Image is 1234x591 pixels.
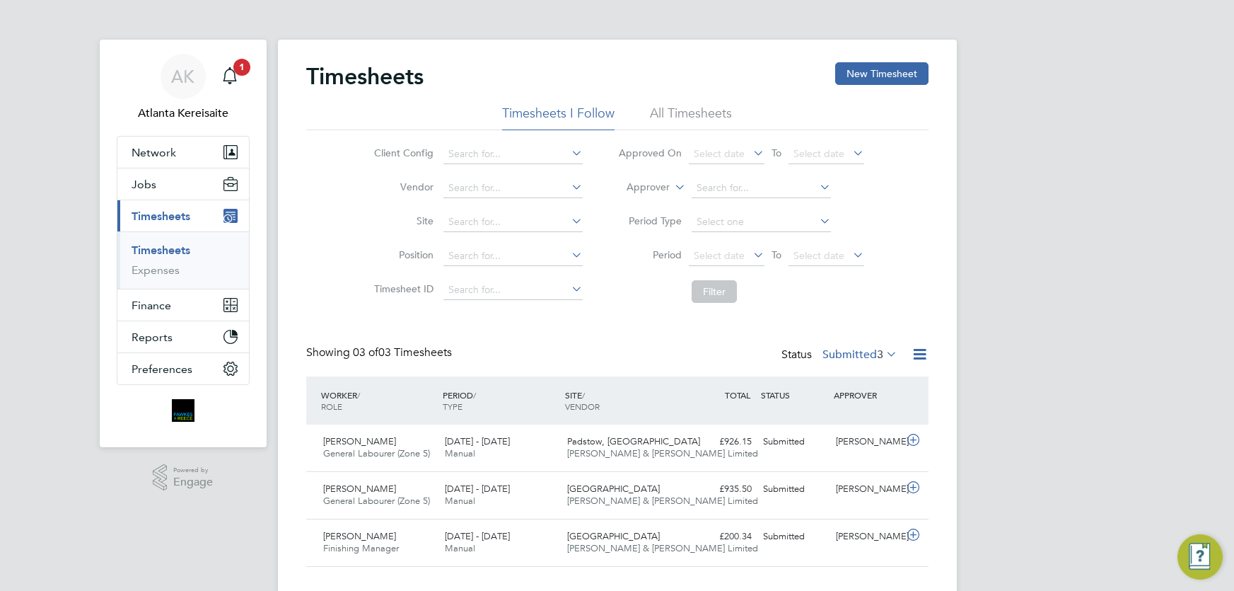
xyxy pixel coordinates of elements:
[439,382,561,419] div: PERIOD
[835,62,929,85] button: New Timesheet
[132,146,176,159] span: Network
[445,542,475,554] span: Manual
[132,210,190,223] span: Timesheets
[830,382,904,408] div: APPROVER
[565,401,600,412] span: VENDOR
[767,246,786,264] span: To
[694,249,745,262] span: Select date
[757,430,831,454] div: Submitted
[117,105,250,122] span: Atlanta Kereisaite
[173,476,213,488] span: Engage
[830,430,904,454] div: [PERSON_NAME]
[606,180,670,195] label: Approver
[793,249,844,262] span: Select date
[567,447,758,459] span: [PERSON_NAME] & [PERSON_NAME] Limited
[567,435,700,447] span: Padstow, [GEOGRAPHIC_DATA]
[781,345,900,365] div: Status
[445,435,510,447] span: [DATE] - [DATE]
[1177,534,1223,580] button: Engage Resource Center
[132,362,192,376] span: Preferences
[132,263,180,277] a: Expenses
[757,525,831,549] div: Submitted
[567,542,758,554] span: [PERSON_NAME] & [PERSON_NAME] Limited
[443,246,583,266] input: Search for...
[117,353,249,384] button: Preferences
[567,495,758,507] span: [PERSON_NAME] & [PERSON_NAME] Limited
[117,289,249,321] button: Finance
[117,168,249,200] button: Jobs
[692,280,737,303] button: Filter
[830,525,904,549] div: [PERSON_NAME]
[618,248,682,261] label: Period
[370,248,433,261] label: Position
[443,401,462,412] span: TYPE
[443,144,583,164] input: Search for...
[567,530,660,542] span: [GEOGRAPHIC_DATA]
[877,348,883,362] span: 3
[684,478,757,501] div: £935.50
[445,530,510,542] span: [DATE] - [DATE]
[117,399,250,422] a: Go to home page
[323,447,430,459] span: General Labourer (Zone 5)
[830,478,904,501] div: [PERSON_NAME]
[172,399,194,422] img: bromak-logo-retina.png
[117,321,249,352] button: Reports
[473,389,476,401] span: /
[370,147,433,159] label: Client Config
[443,212,583,232] input: Search for...
[357,389,360,401] span: /
[793,147,844,160] span: Select date
[318,382,440,419] div: WORKER
[443,178,583,198] input: Search for...
[132,178,156,191] span: Jobs
[502,105,615,130] li: Timesheets I Follow
[684,525,757,549] div: £200.34
[132,331,173,344] span: Reports
[692,178,831,198] input: Search for...
[323,483,396,495] span: [PERSON_NAME]
[567,483,660,495] span: [GEOGRAPHIC_DATA]
[323,495,430,507] span: General Labourer (Zone 5)
[650,105,732,130] li: All Timesheets
[132,243,190,257] a: Timesheets
[117,200,249,231] button: Timesheets
[171,67,194,86] span: AK
[725,389,750,401] span: TOTAL
[692,212,831,232] input: Select one
[117,231,249,289] div: Timesheets
[323,530,396,542] span: [PERSON_NAME]
[445,495,475,507] span: Manual
[323,435,396,447] span: [PERSON_NAME]
[306,345,455,360] div: Showing
[370,214,433,227] label: Site
[323,542,399,554] span: Finishing Manager
[132,299,171,312] span: Finance
[100,40,267,447] nav: Main navigation
[684,430,757,454] div: £926.15
[694,147,745,160] span: Select date
[618,214,682,227] label: Period Type
[117,137,249,168] button: Network
[216,54,244,99] a: 1
[353,345,378,360] span: 03 of
[233,59,250,76] span: 1
[353,345,452,360] span: 03 Timesheets
[153,464,213,491] a: Powered byEngage
[443,280,583,300] input: Search for...
[370,180,433,193] label: Vendor
[306,62,424,91] h2: Timesheets
[757,478,831,501] div: Submitted
[757,382,831,408] div: STATUS
[822,348,897,362] label: Submitted
[445,483,510,495] span: [DATE] - [DATE]
[370,282,433,295] label: Timesheet ID
[618,147,682,159] label: Approved On
[561,382,684,419] div: SITE
[767,144,786,162] span: To
[117,54,250,122] a: AKAtlanta Kereisaite
[173,464,213,476] span: Powered by
[445,447,475,459] span: Manual
[582,389,585,401] span: /
[321,401,342,412] span: ROLE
